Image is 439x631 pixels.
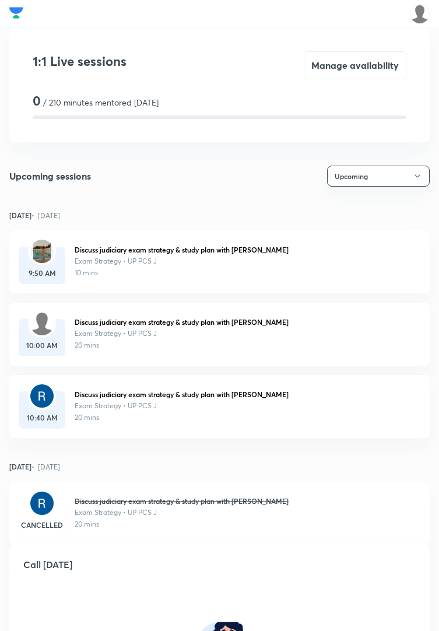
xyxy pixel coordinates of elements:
h2: 1:1 Live sessions [33,51,127,79]
img: ac9940a0664c4f8e9cfb6e73a62e33ac.jpg [30,384,54,408]
p: Exam Strategy • UP PCS J [75,401,411,411]
h6: 9:50 AM [19,268,65,278]
button: Upcoming [327,166,430,187]
h5: Call [DATE] [9,545,430,584]
h6: [DATE] [9,461,60,472]
span: • [DATE] [31,462,60,471]
p: 20 mins [75,340,411,350]
h3: 0 [33,93,41,108]
h6: 10:40 AM [19,412,65,423]
img: Shefali Garg [410,4,430,24]
img: 01928063bb654241abc1f302a10d62f3.jpg [33,240,51,263]
a: Company Logo [9,4,23,24]
button: Manage availability [304,51,406,79]
img: default.png [30,312,54,335]
p: 20 mins [75,519,411,530]
p: Exam Strategy • UP PCS J [75,256,411,267]
p: Exam Strategy • UP PCS J [75,328,411,339]
h6: Discuss judiciary exam strategy & study plan with [PERSON_NAME] [75,317,411,327]
p: 20 mins [75,412,411,423]
p: Exam Strategy • UP PCS J [75,507,411,518]
h6: 10:00 AM [19,340,65,350]
h6: Discuss judiciary exam strategy & study plan with [PERSON_NAME] [75,244,411,255]
img: Company Logo [9,4,23,22]
h6: [DATE] [9,210,60,221]
h4: Upcoming sessions [9,171,91,181]
img: ac9940a0664c4f8e9cfb6e73a62e33ac.jpg [30,492,54,515]
h6: Discuss judiciary exam strategy & study plan with [PERSON_NAME] [75,389,411,399]
p: / 210 minutes mentored [DATE] [43,96,159,108]
h6: CANCELLED [19,520,65,530]
h6: Discuss judiciary exam strategy & study plan with [PERSON_NAME] [75,496,411,506]
p: 10 mins [75,268,411,278]
span: • [DATE] [31,211,60,220]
